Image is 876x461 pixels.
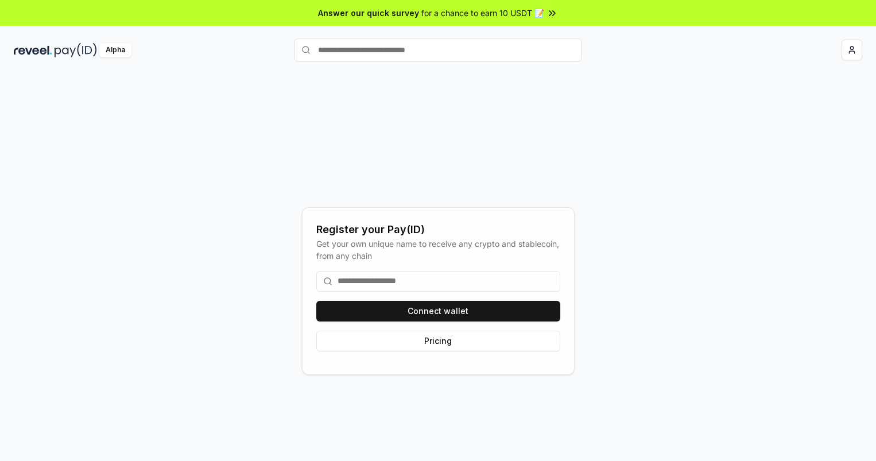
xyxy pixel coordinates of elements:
div: Register your Pay(ID) [316,222,560,238]
span: Answer our quick survey [318,7,419,19]
div: Alpha [99,43,131,57]
button: Connect wallet [316,301,560,321]
img: reveel_dark [14,43,52,57]
img: pay_id [55,43,97,57]
div: Get your own unique name to receive any crypto and stablecoin, from any chain [316,238,560,262]
span: for a chance to earn 10 USDT 📝 [421,7,544,19]
button: Pricing [316,331,560,351]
